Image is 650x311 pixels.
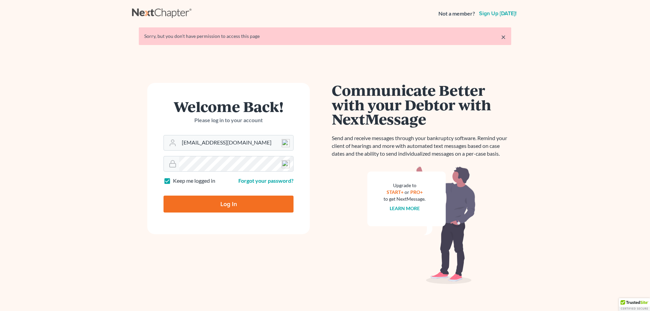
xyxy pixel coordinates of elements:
img: npw-badge-icon-locked.svg [282,160,290,168]
input: Email Address [179,135,293,150]
a: START+ [387,189,404,195]
h1: Welcome Back! [164,99,294,114]
strong: Not a member? [438,10,475,18]
a: Forgot your password? [238,177,294,184]
div: Upgrade to [384,182,426,189]
img: npw-badge-icon-locked.svg [282,139,290,147]
div: to get NextMessage. [384,196,426,202]
span: or [405,189,409,195]
input: Log In [164,196,294,213]
p: Please log in to your account [164,116,294,124]
div: Sorry, but you don't have permission to access this page [144,33,506,40]
a: PRO+ [410,189,423,195]
p: Send and receive messages through your bankruptcy software. Remind your client of hearings and mo... [332,134,511,158]
a: × [501,33,506,41]
img: nextmessage_bg-59042aed3d76b12b5cd301f8e5b87938c9018125f34e5fa2b7a6b67550977c72.svg [367,166,476,284]
a: Learn more [390,205,420,211]
div: TrustedSite Certified [619,298,650,311]
label: Keep me logged in [173,177,215,185]
a: Sign up [DATE]! [478,11,518,16]
h1: Communicate Better with your Debtor with NextMessage [332,83,511,126]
